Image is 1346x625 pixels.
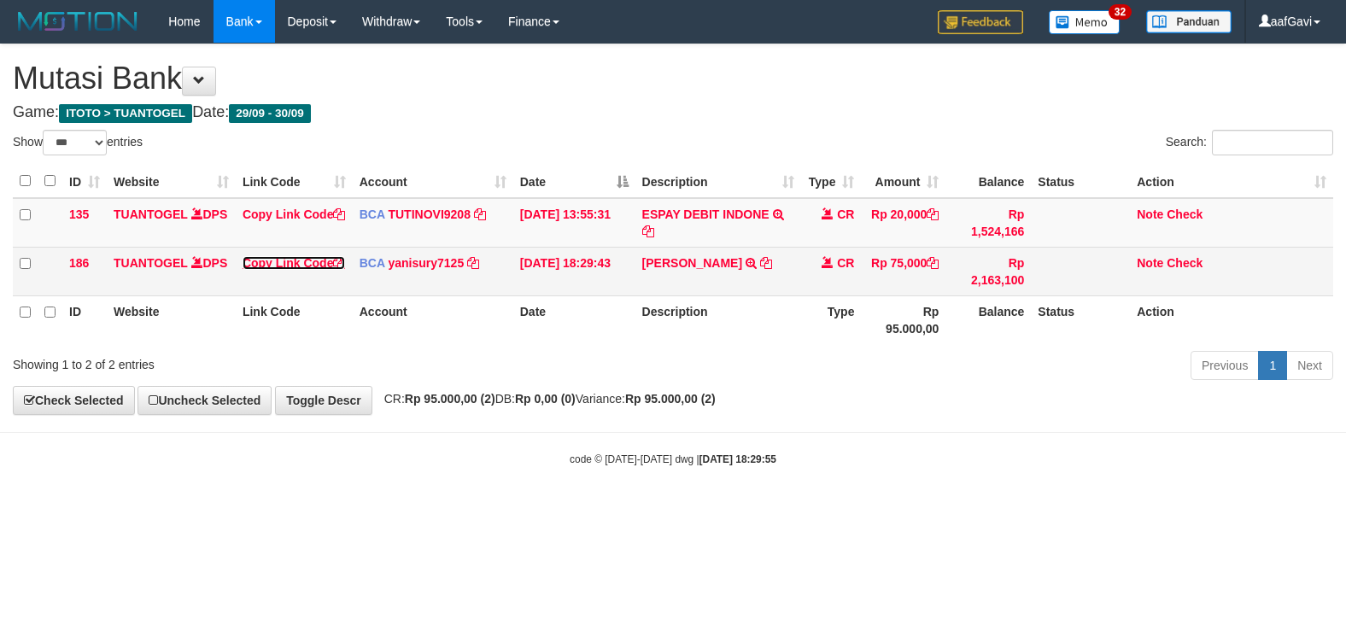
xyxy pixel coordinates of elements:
th: Type: activate to sort column ascending [801,165,861,198]
span: 186 [69,256,89,270]
th: Rp 95.000,00 [861,295,945,344]
strong: Rp 95.000,00 (2) [405,392,495,406]
th: ID [62,295,107,344]
a: Copy Link Code [243,256,346,270]
th: Description: activate to sort column ascending [635,165,802,198]
th: Description [635,295,802,344]
img: Button%20Memo.svg [1049,10,1121,34]
th: Status [1031,295,1130,344]
th: Status [1031,165,1130,198]
span: CR [837,256,854,270]
th: Link Code: activate to sort column ascending [236,165,353,198]
strong: Rp 0,00 (0) [515,392,576,406]
th: Balance [945,295,1031,344]
a: Note [1137,207,1163,221]
small: code © [DATE]-[DATE] dwg | [570,453,776,465]
td: DPS [107,198,236,248]
a: TUTINOVI9208 [388,207,470,221]
th: Type [801,295,861,344]
th: Action: activate to sort column ascending [1130,165,1333,198]
th: Amount: activate to sort column ascending [861,165,945,198]
th: Website: activate to sort column ascending [107,165,236,198]
img: panduan.png [1146,10,1232,33]
a: Note [1137,256,1163,270]
span: ITOTO > TUANTOGEL [59,104,192,123]
a: Copy ESPAY DEBIT INDONE to clipboard [642,225,654,238]
strong: [DATE] 18:29:55 [699,453,776,465]
td: [DATE] 13:55:31 [513,198,635,248]
td: Rp 75,000 [861,247,945,295]
th: Balance [945,165,1031,198]
th: Date: activate to sort column descending [513,165,635,198]
a: Check [1167,207,1203,221]
a: Copy Rp 20,000 to clipboard [927,207,939,221]
td: Rp 1,524,166 [945,198,1031,248]
th: Date [513,295,635,344]
th: Account [353,295,513,344]
img: Feedback.jpg [938,10,1023,34]
span: 29/09 - 30/09 [229,104,311,123]
img: MOTION_logo.png [13,9,143,34]
select: Showentries [43,130,107,155]
span: BCA [360,207,385,221]
th: Account: activate to sort column ascending [353,165,513,198]
th: ID: activate to sort column ascending [62,165,107,198]
label: Search: [1166,130,1333,155]
input: Search: [1212,130,1333,155]
a: TUANTOGEL [114,207,188,221]
div: Showing 1 to 2 of 2 entries [13,349,548,373]
a: Check Selected [13,386,135,415]
a: Copy yanisury7125 to clipboard [467,256,479,270]
h1: Mutasi Bank [13,61,1333,96]
th: Link Code [236,295,353,344]
a: Toggle Descr [275,386,372,415]
h4: Game: Date: [13,104,1333,121]
a: Next [1286,351,1333,380]
td: [DATE] 18:29:43 [513,247,635,295]
a: 1 [1258,351,1287,380]
span: BCA [360,256,385,270]
td: Rp 2,163,100 [945,247,1031,295]
a: Copy TUTINOVI9208 to clipboard [474,207,486,221]
span: CR [837,207,854,221]
a: [PERSON_NAME] [642,256,742,270]
a: TUANTOGEL [114,256,188,270]
td: DPS [107,247,236,295]
a: Uncheck Selected [138,386,272,415]
a: Copy Link Code [243,207,346,221]
td: Rp 20,000 [861,198,945,248]
th: Website [107,295,236,344]
th: Action [1130,295,1333,344]
label: Show entries [13,130,143,155]
a: Check [1167,256,1203,270]
a: Copy Rp 75,000 to clipboard [927,256,939,270]
a: yanisury7125 [388,256,464,270]
a: Copy BAMBANG HARY to clipboard [760,256,772,270]
span: 32 [1109,4,1132,20]
span: 135 [69,207,89,221]
strong: Rp 95.000,00 (2) [625,392,716,406]
span: CR: DB: Variance: [376,392,716,406]
a: ESPAY DEBIT INDONE [642,207,770,221]
a: Previous [1191,351,1259,380]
